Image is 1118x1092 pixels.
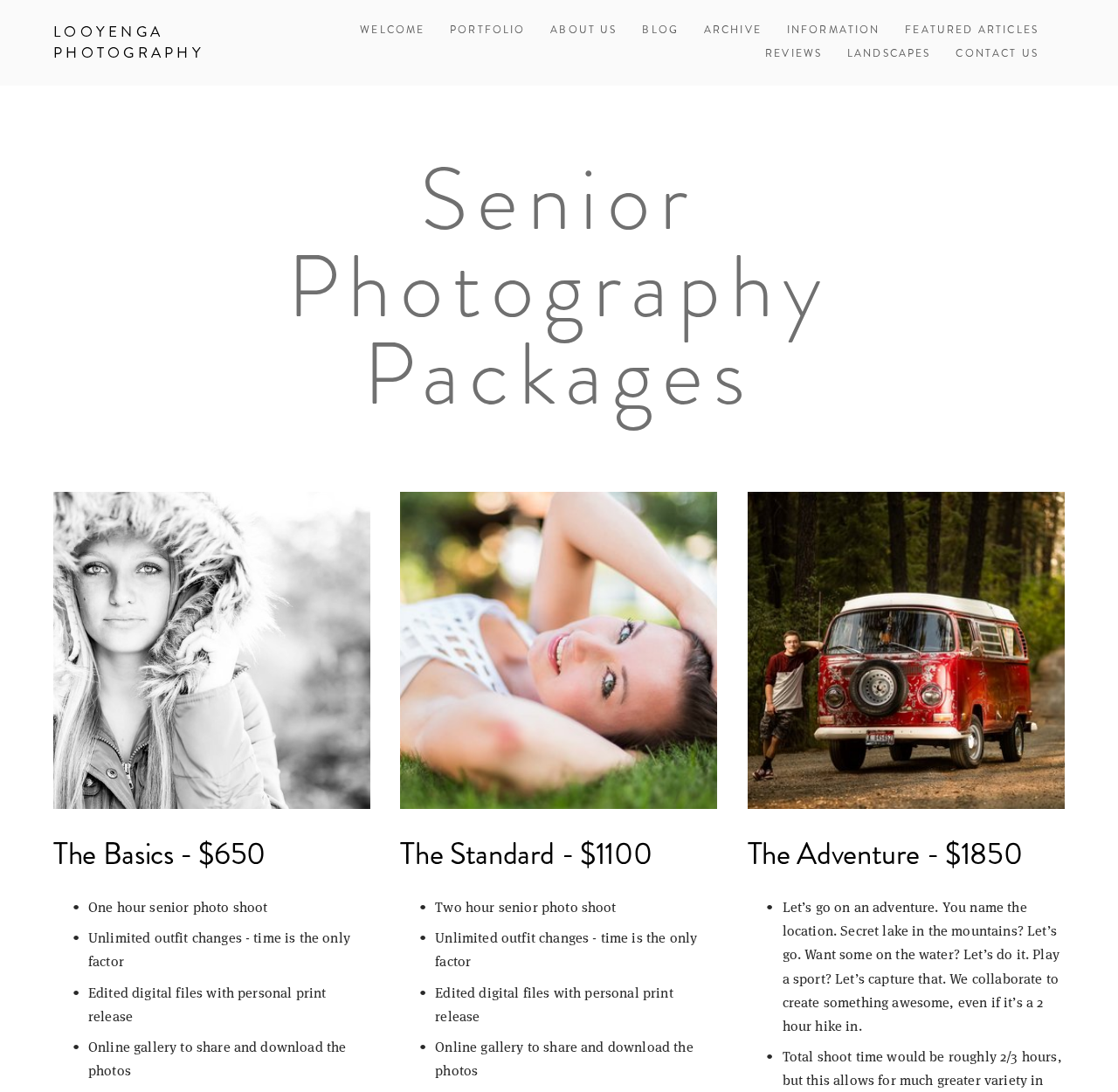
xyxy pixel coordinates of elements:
h2: The Basics - $650 [53,839,370,869]
p: Online gallery to share and download the photos [88,1034,370,1082]
p: Let’s go on an adventure. You name the location. Secret lake in the mountains? Let’s go. Want som... [783,895,1065,1037]
a: Welcome [360,19,424,43]
img: Smith_0020.jpg [748,492,1065,809]
p: Unlimited outfit changes - time is the only factor [435,925,717,972]
a: Reviews [765,43,822,66]
a: Portfolio [450,23,525,38]
p: Edited digital files with personal print release [435,980,717,1027]
a: About Us [550,19,617,43]
p: Unlimited outfit changes - time is the only factor [88,925,370,972]
a: Looyenga Photography [40,17,271,68]
p: Online gallery to share and download the photos [435,1034,717,1082]
a: Contact Us [956,43,1039,66]
h1: Senior Photography Packages [140,156,977,418]
a: Landscapes [847,43,931,66]
p: One hour senior photo shoot [88,895,370,918]
a: Archive [704,19,762,43]
a: Information [787,23,880,38]
h2: The Standard - $1100 [400,839,717,869]
img: 7H9A1805.jpg [400,492,717,809]
p: Two hour senior photo shoot [435,895,717,918]
p: Edited digital files with personal print release [88,980,370,1027]
a: Featured Articles [905,19,1039,43]
a: Blog [642,19,679,43]
h2: The Adventure - $1850 [748,839,1065,869]
img: LooyengaPhotography--2.jpg [53,492,370,809]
